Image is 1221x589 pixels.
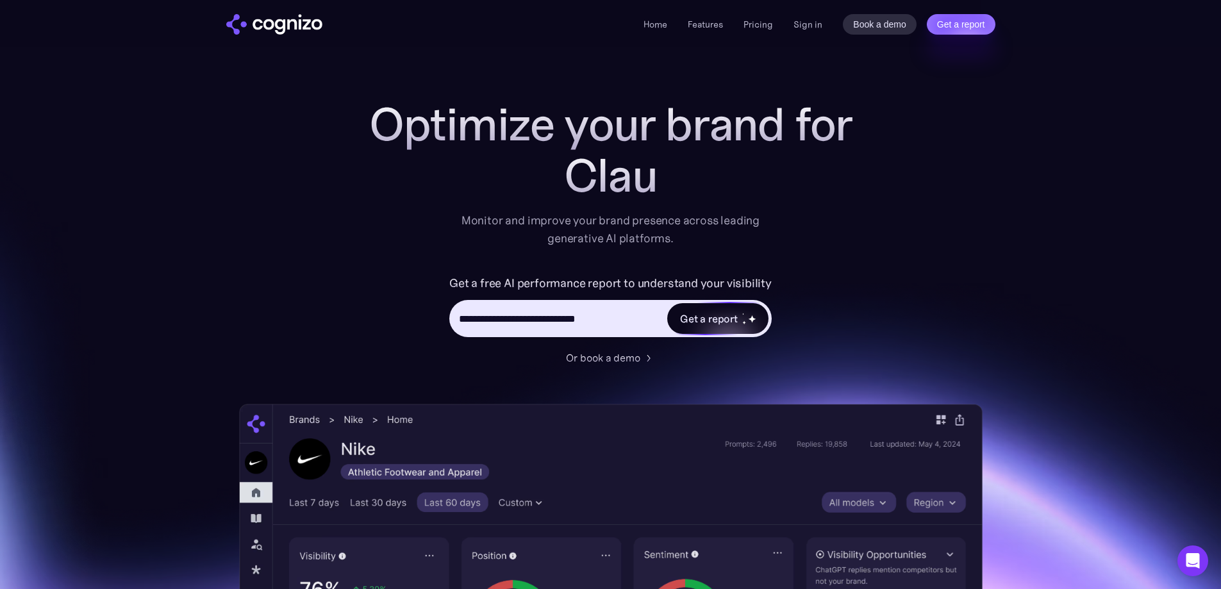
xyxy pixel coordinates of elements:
[680,311,738,326] div: Get a report
[644,19,667,30] a: Home
[226,14,322,35] img: cognizo logo
[793,17,822,32] a: Sign in
[843,14,917,35] a: Book a demo
[354,99,867,150] h1: Optimize your brand for
[688,19,723,30] a: Features
[742,313,744,315] img: star
[743,19,773,30] a: Pricing
[666,302,770,335] a: Get a reportstarstarstar
[566,350,640,365] div: Or book a demo
[453,212,768,247] div: Monitor and improve your brand presence across leading generative AI platforms.
[748,315,756,323] img: star
[449,273,772,344] form: Hero URL Input Form
[1177,545,1208,576] div: Open Intercom Messenger
[354,150,867,201] div: Clau
[449,273,772,294] label: Get a free AI performance report to understand your visibility
[566,350,656,365] a: Or book a demo
[927,14,995,35] a: Get a report
[226,14,322,35] a: home
[742,320,747,325] img: star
